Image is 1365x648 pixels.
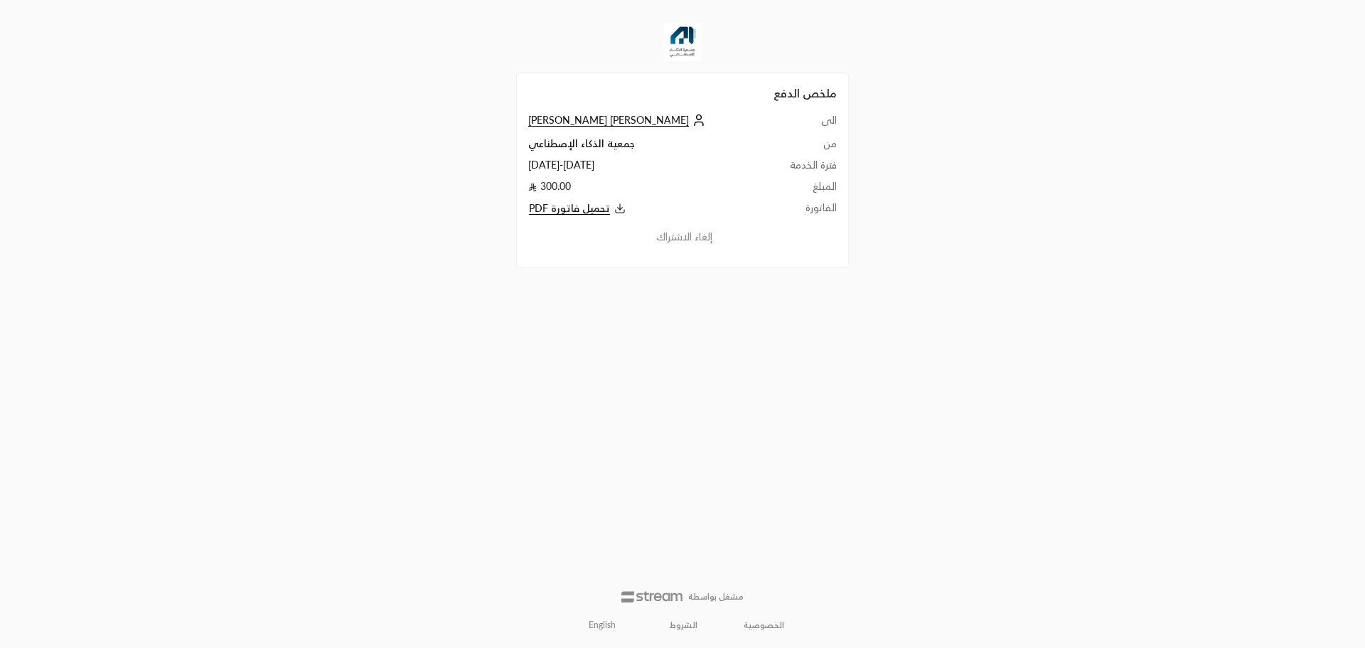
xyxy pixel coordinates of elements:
button: تحميل فاتورة PDF [528,201,773,217]
a: [PERSON_NAME] [PERSON_NAME] [528,114,709,126]
td: المبلغ [773,179,837,201]
td: [DATE] - [DATE] [528,158,773,179]
span: تحميل فاتورة PDF [529,202,610,215]
img: Company Logo [663,23,702,61]
td: جمعية الذكاء الإصطناعي [528,137,773,158]
td: الفاتورة [773,201,837,217]
td: الى [773,113,837,137]
span: [PERSON_NAME] [PERSON_NAME] [528,114,689,127]
h2: ملخص الدفع [528,85,837,102]
td: فترة الخدمة [773,158,837,179]
td: من [773,137,837,158]
a: الشروط [670,620,697,631]
a: الخصوصية [744,620,784,631]
button: إلغاء الاشتراك [528,229,837,245]
p: مشغل بواسطة [688,591,744,602]
td: 300.00 [528,179,773,201]
a: English [581,614,623,637]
